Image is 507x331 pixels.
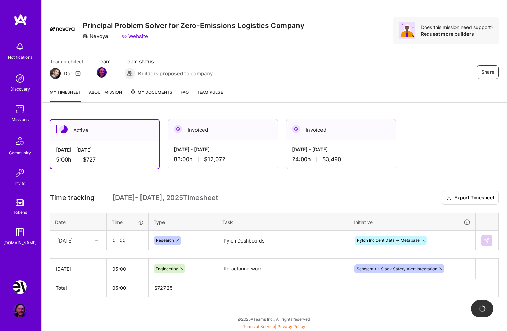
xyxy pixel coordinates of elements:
[13,304,27,317] img: User Avatar
[477,65,499,79] button: Share
[41,310,507,328] div: © 2025 ATeams Inc., All rights reserved.
[218,259,348,278] textarea: Refactoring work
[97,67,106,78] a: Team Member Avatar
[57,237,73,244] div: [DATE]
[11,280,29,294] a: Nevoya: Principal Problem Solver for Zero-Emissions Logistics Company
[9,149,31,156] div: Community
[64,70,72,77] div: Dor
[107,279,149,297] th: 05:00
[197,90,223,95] span: Team Pulse
[50,27,75,31] img: Company Logo
[13,280,27,294] img: Nevoya: Principal Problem Solver for Zero-Emissions Logistics Company
[286,119,396,140] div: Invoiced
[174,125,182,133] img: Invoiced
[481,235,493,246] div: null
[112,193,218,202] span: [DATE] - [DATE] , 2025 Timesheet
[16,199,24,206] img: tokens
[124,68,135,79] img: Builders proposed to company
[56,146,154,153] div: [DATE] - [DATE]
[13,166,27,180] img: Invite
[10,85,30,93] div: Discovery
[154,285,173,291] span: $ 727.25
[83,21,304,30] h3: Principal Problem Solver for Zero-Emissions Logistics Company
[83,34,88,39] i: icon CompanyGray
[3,239,37,246] div: [DOMAIN_NAME]
[107,231,148,249] input: HH:MM
[243,324,275,329] a: Terms of Service
[122,33,148,40] a: Website
[181,88,189,102] a: FAQ
[50,120,159,141] div: Active
[13,102,27,116] img: teamwork
[50,279,107,297] th: Total
[14,14,27,26] img: logo
[357,266,437,271] span: Samsara <-> Slack Safety Alert Integration
[292,125,300,133] img: Invoiced
[11,304,29,317] a: User Avatar
[357,238,420,243] span: Pylon Incident Data -> Metabase
[13,72,27,85] img: discovery
[95,239,98,242] i: icon Chevron
[12,116,29,123] div: Missions
[89,88,122,102] a: About Mission
[322,156,341,163] span: $3,490
[124,58,213,65] span: Team status
[446,194,452,202] i: icon Download
[59,125,68,133] img: Active
[13,40,27,54] img: bell
[97,67,107,78] img: Team Member Avatar
[149,213,217,231] th: Type
[243,324,305,329] span: |
[442,191,499,205] button: Export Timesheet
[168,119,278,140] div: Invoiced
[138,70,213,77] span: Builders proposed to company
[156,238,174,243] span: Research
[50,193,94,202] span: Time tracking
[204,156,225,163] span: $12,072
[481,69,494,75] span: Share
[292,146,390,153] div: [DATE] - [DATE]
[75,71,81,76] i: icon Mail
[50,58,83,65] span: Team architect
[97,58,111,65] span: Team
[217,213,349,231] th: Task
[354,218,471,226] div: Initiative
[218,232,348,250] textarea: Pylon Dashboards
[479,305,486,312] img: loading
[56,156,154,163] div: 5:00 h
[484,238,489,243] img: Submit
[174,156,272,163] div: 83:00 h
[292,156,390,163] div: 24:00 h
[12,133,28,149] img: Community
[50,88,81,102] a: My timesheet
[13,225,27,239] img: guide book
[421,24,493,31] div: Does this mission need support?
[112,218,144,226] div: Time
[174,146,272,153] div: [DATE] - [DATE]
[399,22,415,39] img: Avatar
[130,88,172,102] a: My Documents
[50,68,61,79] img: Team Architect
[130,88,172,96] span: My Documents
[197,88,223,102] a: Team Pulse
[83,33,108,40] div: Nevoya
[83,156,96,163] span: $727
[8,54,32,61] div: Notifications
[107,260,148,278] input: HH:MM
[13,209,27,216] div: Tokens
[50,213,107,231] th: Date
[15,180,25,187] div: Invite
[156,266,178,271] span: Engineering
[278,324,305,329] a: Privacy Policy
[56,265,101,272] div: [DATE]
[421,31,493,37] div: Request more builders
